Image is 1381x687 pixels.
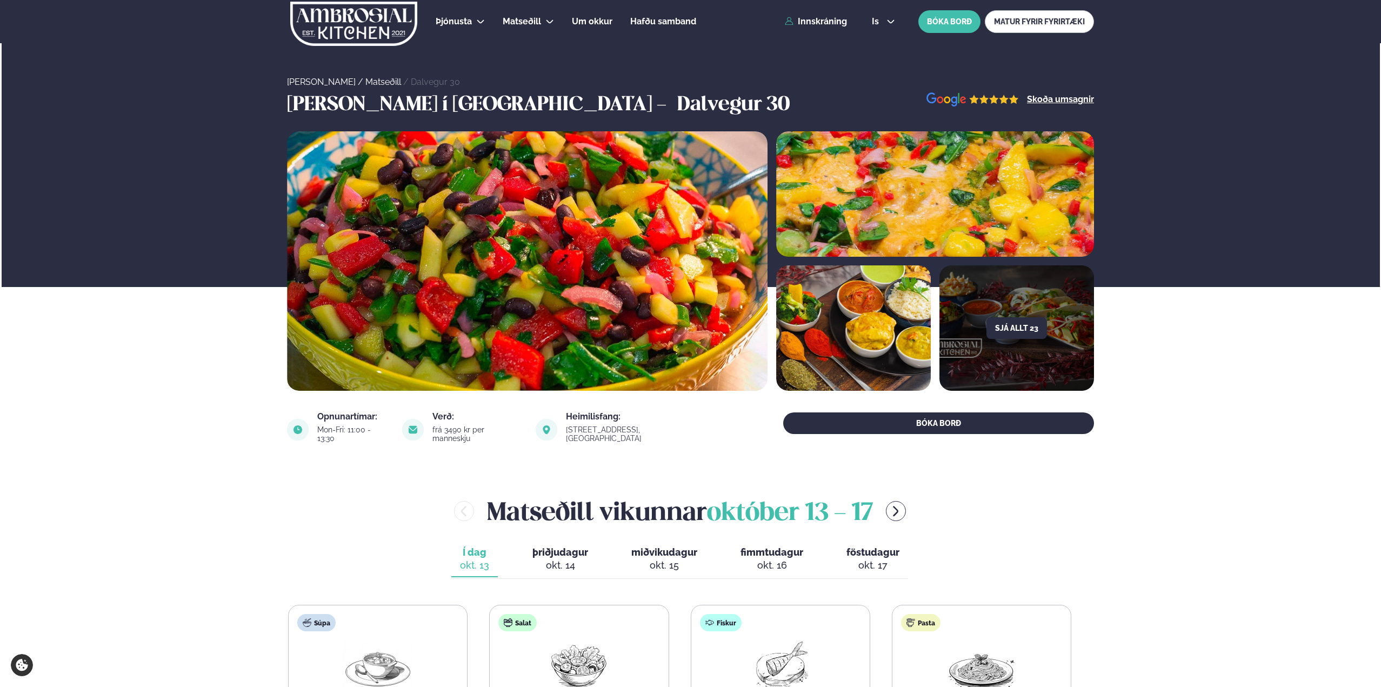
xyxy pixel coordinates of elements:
[317,412,389,421] div: Opnunartímar:
[11,654,33,676] a: Cookie settings
[536,419,557,441] img: image alt
[432,425,523,443] div: frá 3490 kr per manneskju
[566,425,716,443] div: [STREET_ADDRESS], [GEOGRAPHIC_DATA]
[358,77,365,87] span: /
[411,77,460,87] a: Dalvegur 30
[287,131,768,391] img: image alt
[532,546,588,558] span: þriðjudagur
[918,10,980,33] button: BÓKA BORÐ
[986,317,1047,339] button: Sjá allt 23
[289,2,418,46] img: logo
[776,131,1094,257] img: image alt
[846,559,899,572] div: okt. 17
[504,618,512,627] img: salad.svg
[436,16,472,26] span: Þjónusta
[732,542,812,577] button: fimmtudagur okt. 16
[838,542,908,577] button: föstudagur okt. 17
[700,614,742,631] div: Fiskur
[572,16,612,26] span: Um okkur
[872,17,882,26] span: is
[454,501,474,521] button: menu-btn-left
[630,15,696,28] a: Hafðu samband
[566,412,716,421] div: Heimilisfang:
[985,10,1094,33] a: MATUR FYRIR FYRIRTÆKI
[436,15,472,28] a: Þjónusta
[503,15,541,28] a: Matseðill
[740,546,803,558] span: fimmtudagur
[1027,95,1094,104] a: Skoða umsagnir
[863,17,904,26] button: is
[524,542,597,577] button: þriðjudagur okt. 14
[630,16,696,26] span: Hafðu samband
[846,546,899,558] span: föstudagur
[532,559,588,572] div: okt. 14
[906,618,915,627] img: pasta.svg
[432,412,523,421] div: Verð:
[503,16,541,26] span: Matseðill
[403,77,411,87] span: /
[705,618,714,627] img: fish.svg
[287,92,672,118] h3: [PERSON_NAME] í [GEOGRAPHIC_DATA] -
[287,77,356,87] a: [PERSON_NAME]
[498,614,537,631] div: Salat
[631,559,697,572] div: okt. 15
[886,501,906,521] button: menu-btn-right
[901,614,940,631] div: Pasta
[287,419,309,441] img: image alt
[631,546,697,558] span: miðvikudagur
[776,265,931,391] img: image alt
[572,15,612,28] a: Um okkur
[623,542,706,577] button: miðvikudagur okt. 15
[317,425,389,443] div: Mon-Fri: 11:00 - 13:30
[451,542,498,577] button: Í dag okt. 13
[303,618,311,627] img: soup.svg
[926,92,1019,107] img: image alt
[402,419,424,441] img: image alt
[487,493,873,529] h2: Matseðill vikunnar
[460,559,489,572] div: okt. 13
[677,92,790,118] h3: Dalvegur 30
[707,502,873,525] span: október 13 - 17
[783,412,1094,434] button: BÓKA BORÐ
[740,559,803,572] div: okt. 16
[460,546,489,559] span: Í dag
[297,614,336,631] div: Súpa
[566,432,716,445] a: link
[785,17,847,26] a: Innskráning
[365,77,401,87] a: Matseðill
